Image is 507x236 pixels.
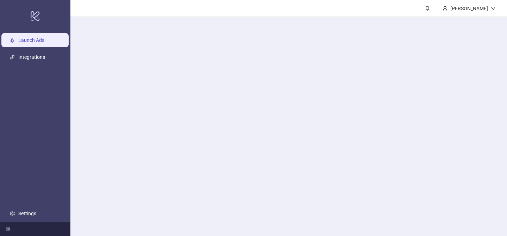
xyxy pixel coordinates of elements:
span: down [491,6,496,11]
div: [PERSON_NAME] [447,5,491,12]
a: Settings [18,211,36,216]
span: bell [425,6,430,11]
a: Integrations [18,54,45,60]
span: user [443,6,447,11]
span: menu-fold [6,226,11,231]
a: Launch Ads [18,37,44,43]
